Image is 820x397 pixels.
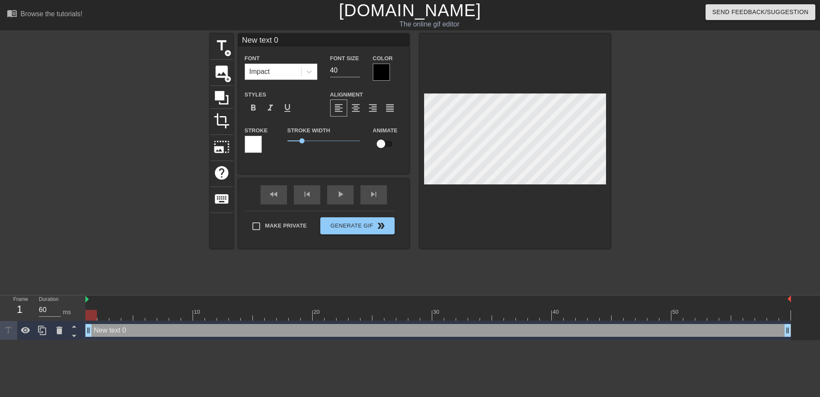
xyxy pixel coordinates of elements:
[335,189,346,199] span: play_arrow
[7,8,82,21] a: Browse the tutorials!
[224,50,231,57] span: add_circle
[84,326,93,335] span: drag_handle
[373,126,398,135] label: Animate
[248,103,258,113] span: format_bold
[351,103,361,113] span: format_align_center
[13,302,26,317] div: 1
[245,90,266,99] label: Styles
[214,38,230,54] span: title
[320,217,394,234] button: Generate Gif
[672,308,680,316] div: 50
[224,76,231,83] span: add_circle
[269,189,279,199] span: fast_rewind
[7,8,17,18] span: menu_book
[553,308,560,316] div: 40
[302,189,312,199] span: skip_previous
[278,19,581,29] div: The online gif editor
[706,4,815,20] button: Send Feedback/Suggestion
[282,103,293,113] span: format_underline
[20,10,82,18] div: Browse the tutorials!
[339,1,481,20] a: [DOMAIN_NAME]
[265,103,275,113] span: format_italic
[245,126,268,135] label: Stroke
[214,113,230,129] span: crop
[324,221,391,231] span: Generate Gif
[63,308,71,317] div: ms
[7,295,32,320] div: Frame
[265,222,307,230] span: Make Private
[245,54,260,63] label: Font
[39,297,59,302] label: Duration
[330,90,363,99] label: Alignment
[214,165,230,181] span: help
[330,54,359,63] label: Font Size
[376,221,386,231] span: double_arrow
[788,295,791,302] img: bound-end.png
[368,103,378,113] span: format_align_right
[214,191,230,207] span: keyboard
[214,139,230,155] span: photo_size_select_large
[214,64,230,80] span: image
[194,308,202,316] div: 10
[249,67,270,77] div: Impact
[712,7,808,18] span: Send Feedback/Suggestion
[373,54,393,63] label: Color
[433,308,441,316] div: 30
[334,103,344,113] span: format_align_left
[385,103,395,113] span: format_align_justify
[369,189,379,199] span: skip_next
[287,126,330,135] label: Stroke Width
[783,326,792,335] span: drag_handle
[313,308,321,316] div: 20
